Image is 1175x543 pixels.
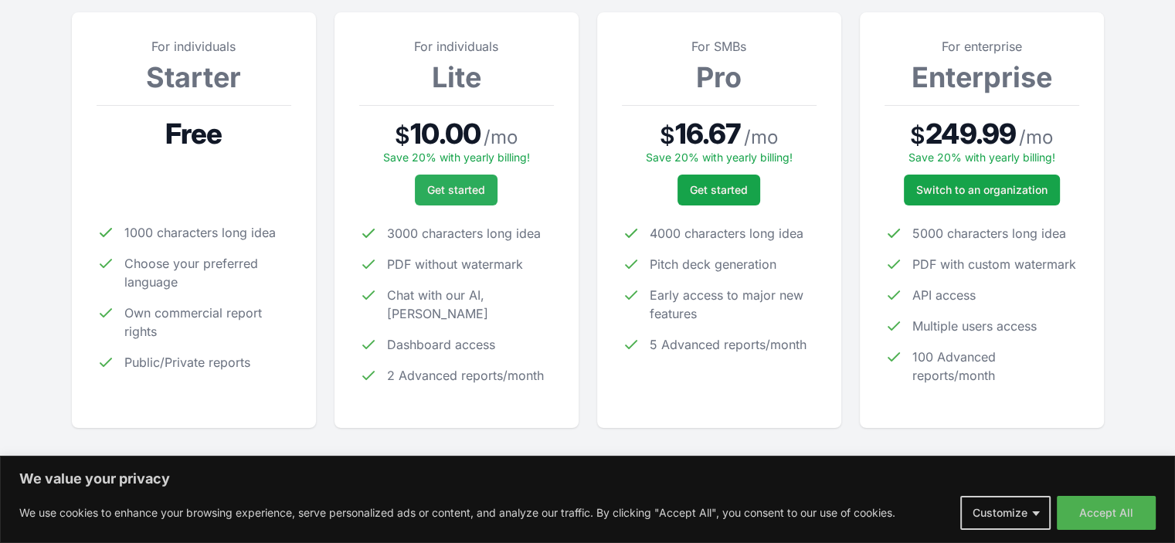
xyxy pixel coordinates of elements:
[960,496,1051,530] button: Customize
[427,182,485,198] span: Get started
[650,255,776,273] span: Pitch deck generation
[650,286,817,323] span: Early access to major new features
[660,121,675,149] span: $
[912,255,1076,273] span: PDF with custom watermark
[646,151,793,164] span: Save 20% with yearly billing!
[677,175,760,205] button: Get started
[124,353,250,372] span: Public/Private reports
[165,118,222,149] span: Free
[387,224,541,243] span: 3000 characters long idea
[1019,125,1053,150] span: / mo
[622,37,817,56] p: For SMBs
[912,317,1037,335] span: Multiple users access
[925,118,1016,149] span: 249.99
[19,504,895,522] p: We use cookies to enhance your browsing experience, serve personalized ads or content, and analyz...
[904,175,1060,205] a: Switch to an organization
[744,125,778,150] span: / mo
[885,37,1079,56] p: For enterprise
[387,286,554,323] span: Chat with our AI, [PERSON_NAME]
[1057,496,1156,530] button: Accept All
[359,37,554,56] p: For individuals
[124,304,291,341] span: Own commercial report rights
[124,223,276,242] span: 1000 characters long idea
[387,255,523,273] span: PDF without watermark
[910,121,925,149] span: $
[650,335,807,354] span: 5 Advanced reports/month
[124,254,291,291] span: Choose your preferred language
[395,121,410,149] span: $
[387,335,495,354] span: Dashboard access
[912,286,976,304] span: API access
[359,62,554,93] h3: Lite
[19,470,1156,488] p: We value your privacy
[675,118,742,149] span: 16.67
[690,182,748,198] span: Get started
[912,224,1066,243] span: 5000 characters long idea
[622,62,817,93] h3: Pro
[650,224,803,243] span: 4000 characters long idea
[410,118,481,149] span: 10.00
[912,348,1079,385] span: 100 Advanced reports/month
[908,151,1055,164] span: Save 20% with yearly billing!
[97,62,291,93] h3: Starter
[484,125,518,150] span: / mo
[383,151,530,164] span: Save 20% with yearly billing!
[885,62,1079,93] h3: Enterprise
[387,366,544,385] span: 2 Advanced reports/month
[415,175,498,205] button: Get started
[97,37,291,56] p: For individuals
